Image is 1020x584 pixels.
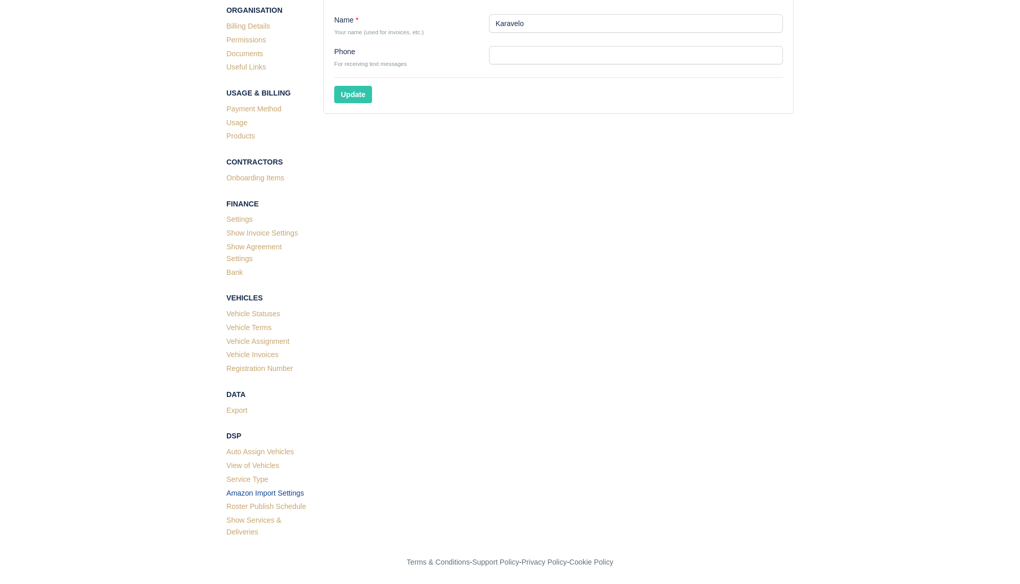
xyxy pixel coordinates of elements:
a: Show Services & Deliveries [226,515,308,540]
a: Documents [226,48,308,62]
a: Vehicle Terms [226,322,308,336]
a: Usage [226,117,308,131]
a: Bank [226,267,308,281]
button: Update [334,86,372,103]
a: Show Invoice Settings [226,227,308,241]
strong: Data [226,390,245,399]
a: Terms & Conditions [407,558,470,566]
strong: Finance [226,200,259,208]
a: Onboarding Items [226,172,308,186]
a: Vehicle Invoices [226,349,308,363]
a: Support Policy [472,558,519,566]
strong: Contractors [226,158,283,166]
a: Vehicle Assignment [226,336,308,349]
a: Registration Number [226,363,308,377]
a: Permissions [226,34,308,48]
a: Useful Links [226,61,308,75]
small: For receiving text messages [334,61,407,67]
div: - - - [219,556,801,568]
strong: DSP [226,432,241,440]
a: Privacy Policy [522,558,567,566]
a: Settings [226,214,308,227]
a: Roster Publish Schedule [226,501,308,515]
a: Auto Assign Vehicles [226,446,308,460]
a: Show Agreement Settings [226,241,308,267]
iframe: Chat Widget [836,465,1020,584]
a: View of Vehicles [226,460,308,474]
label: Phone [334,46,474,58]
a: Service Type [226,474,308,487]
a: Billing Details [226,20,308,34]
strong: Usage & Billing [226,89,291,97]
strong: Vehicles [226,294,263,302]
a: Payment Method [226,103,308,117]
label: Name [334,14,474,26]
a: Cookie Policy [569,558,613,566]
strong: Organisation [226,6,283,14]
a: Amazon Import Settings [226,487,308,501]
a: Export [226,405,308,418]
a: Vehicle Statuses [226,308,308,322]
a: Products [226,130,308,144]
small: Your name (used for invoices, etc.) [334,29,424,35]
